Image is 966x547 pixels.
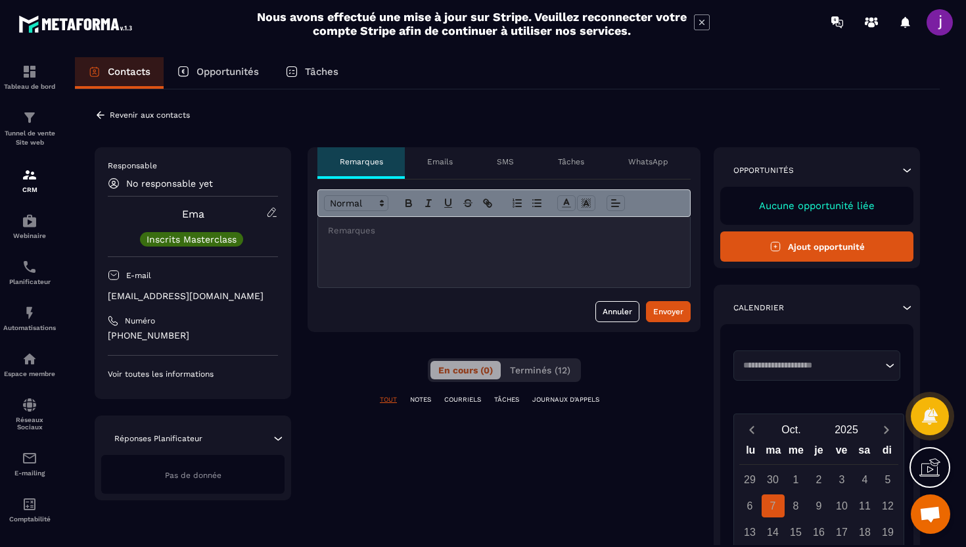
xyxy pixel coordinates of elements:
[22,351,37,367] img: automations
[739,521,762,544] div: 13
[3,83,56,90] p: Tableau de bord
[380,395,397,404] p: TOUT
[764,418,819,441] button: Open months overlay
[739,441,762,464] div: lu
[182,208,204,220] a: Ema
[762,521,785,544] div: 14
[147,235,237,244] p: Inscrits Masterclass
[3,469,56,477] p: E-mailing
[733,302,784,313] p: Calendrier
[427,156,453,167] p: Emails
[126,178,213,189] p: No responsable yet
[762,494,785,517] div: 7
[108,160,278,171] p: Responsable
[3,515,56,523] p: Comptabilité
[22,450,37,466] img: email
[22,213,37,229] img: automations
[22,259,37,275] img: scheduler
[558,156,584,167] p: Tâches
[3,232,56,239] p: Webinaire
[830,441,853,464] div: ve
[108,290,278,302] p: [EMAIL_ADDRESS][DOMAIN_NAME]
[733,165,794,176] p: Opportunités
[739,494,762,517] div: 6
[653,305,683,318] div: Envoyer
[3,440,56,487] a: emailemailE-mailing
[494,395,519,404] p: TÂCHES
[877,494,900,517] div: 12
[831,468,854,491] div: 3
[22,397,37,413] img: social-network
[733,350,900,381] div: Search for option
[853,441,876,464] div: sa
[3,370,56,377] p: Espace membre
[340,156,383,167] p: Remarques
[3,100,56,157] a: formationformationTunnel de vente Site web
[125,316,155,326] p: Numéro
[22,496,37,512] img: accountant
[502,361,578,379] button: Terminés (12)
[831,521,854,544] div: 17
[877,468,900,491] div: 5
[22,305,37,321] img: automations
[785,468,808,491] div: 1
[510,365,570,375] span: Terminés (12)
[762,468,785,491] div: 30
[785,494,808,517] div: 8
[438,365,493,375] span: En cours (0)
[874,421,898,439] button: Next month
[126,270,151,281] p: E-mail
[3,416,56,431] p: Réseaux Sociaux
[108,66,150,78] p: Contacts
[733,200,900,212] p: Aucune opportunité liée
[110,110,190,120] p: Revenir aux contacts
[808,441,831,464] div: je
[256,10,687,37] h2: Nous avons effectué une mise à jour sur Stripe. Veuillez reconnecter votre compte Stripe afin de ...
[819,418,874,441] button: Open years overlay
[108,329,278,342] p: [PHONE_NUMBER]
[831,494,854,517] div: 10
[739,421,764,439] button: Previous month
[739,468,762,491] div: 29
[272,57,352,89] a: Tâches
[3,278,56,285] p: Planificateur
[22,110,37,126] img: formation
[762,441,785,464] div: ma
[785,521,808,544] div: 15
[3,487,56,533] a: accountantaccountantComptabilité
[497,156,514,167] p: SMS
[3,387,56,440] a: social-networksocial-networkRéseaux Sociaux
[532,395,599,404] p: JOURNAUX D'APPELS
[108,369,278,379] p: Voir toutes les informations
[3,54,56,100] a: formationformationTableau de bord
[165,471,221,480] span: Pas de donnée
[3,157,56,203] a: formationformationCRM
[595,301,639,322] button: Annuler
[3,324,56,331] p: Automatisations
[854,521,877,544] div: 18
[739,359,882,372] input: Search for option
[808,494,831,517] div: 9
[3,249,56,295] a: schedulerschedulerPlanificateur
[875,441,898,464] div: di
[75,57,164,89] a: Contacts
[3,341,56,387] a: automationsautomationsEspace membre
[18,12,137,36] img: logo
[3,186,56,193] p: CRM
[196,66,259,78] p: Opportunités
[22,64,37,80] img: formation
[854,468,877,491] div: 4
[22,167,37,183] img: formation
[164,57,272,89] a: Opportunités
[444,395,481,404] p: COURRIELS
[3,129,56,147] p: Tunnel de vente Site web
[854,494,877,517] div: 11
[877,521,900,544] div: 19
[3,203,56,249] a: automationsautomationsWebinaire
[911,494,950,534] div: Ouvrir le chat
[808,468,831,491] div: 2
[430,361,501,379] button: En cours (0)
[646,301,691,322] button: Envoyer
[305,66,338,78] p: Tâches
[410,395,431,404] p: NOTES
